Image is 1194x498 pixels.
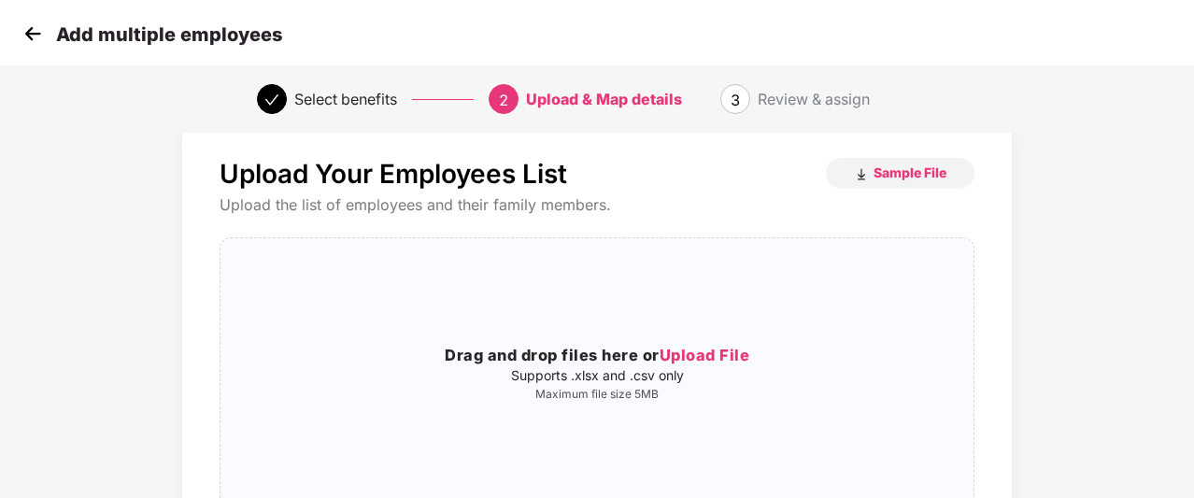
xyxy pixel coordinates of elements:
p: Add multiple employees [56,23,282,46]
img: svg+xml;base64,PHN2ZyB4bWxucz0iaHR0cDovL3d3dy53My5vcmcvMjAwMC9zdmciIHdpZHRoPSIzMCIgaGVpZ2h0PSIzMC... [19,20,47,48]
span: Sample File [874,164,946,181]
div: Upload & Map details [526,84,682,114]
p: Maximum file size 5MB [220,387,974,402]
span: Upload File [660,346,750,364]
div: Select benefits [294,84,397,114]
img: download_icon [854,167,869,182]
h3: Drag and drop files here or [220,344,974,368]
p: Supports .xlsx and .csv only [220,368,974,383]
button: Sample File [826,158,974,188]
span: 3 [731,91,740,109]
div: Review & assign [758,84,870,114]
p: Upload Your Employees List [220,158,567,190]
div: Upload the list of employees and their family members. [220,195,974,215]
span: 2 [499,91,508,109]
span: check [264,92,279,107]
